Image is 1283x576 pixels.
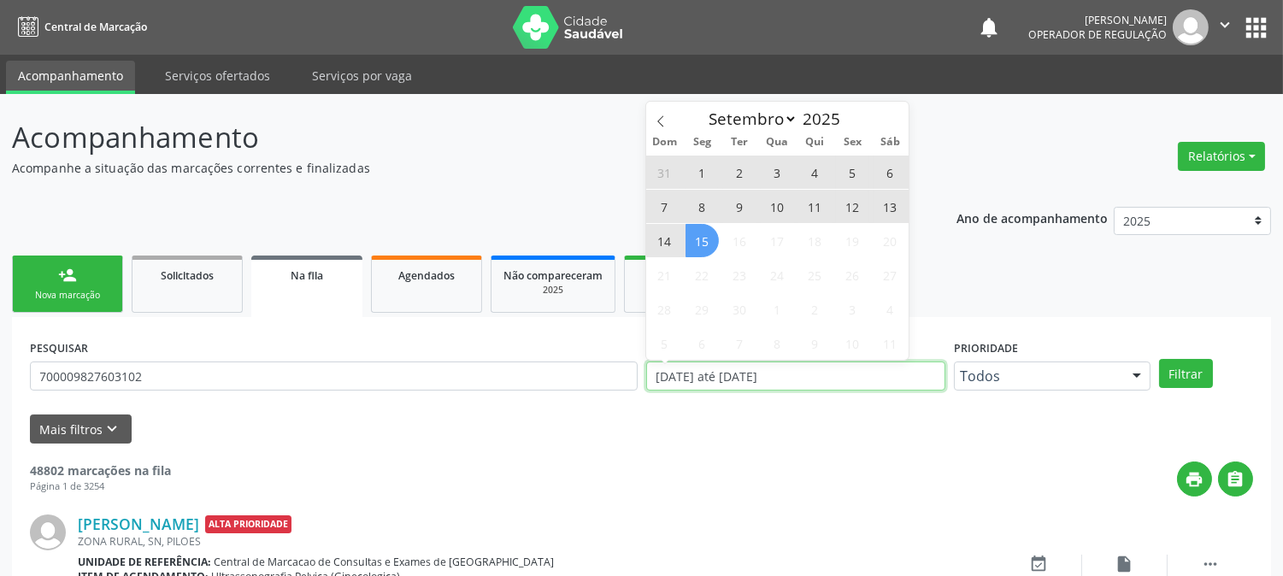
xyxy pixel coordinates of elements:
span: Setembro 11, 2025 [798,190,832,223]
span: Setembro 18, 2025 [798,224,832,257]
i: event_available [1030,555,1049,573]
i:  [1215,15,1234,34]
span: Qua [759,137,797,148]
span: Outubro 5, 2025 [648,326,681,360]
label: Prioridade [954,335,1018,361]
span: Outubro 4, 2025 [874,292,907,326]
span: Setembro 1, 2025 [686,156,719,189]
button: apps [1241,13,1271,43]
span: Outubro 3, 2025 [836,292,869,326]
span: Setembro 22, 2025 [686,258,719,291]
span: Outubro 2, 2025 [798,292,832,326]
button: Mais filtroskeyboard_arrow_down [30,414,132,444]
span: Setembro 14, 2025 [648,224,681,257]
span: Setembro 27, 2025 [874,258,907,291]
span: Setembro 23, 2025 [723,258,756,291]
p: Acompanhe a situação das marcações correntes e finalizadas [12,159,893,177]
span: Ter [721,137,759,148]
span: Sex [833,137,871,148]
strong: 48802 marcações na fila [30,462,171,479]
div: ZONA RURAL, SN, PILOES [78,534,997,549]
span: Setembro 3, 2025 [761,156,794,189]
span: Alta Prioridade [205,515,291,533]
span: Setembro 2, 2025 [723,156,756,189]
label: PESQUISAR [30,335,88,361]
span: Setembro 9, 2025 [723,190,756,223]
a: [PERSON_NAME] [78,514,199,533]
span: Na fila [291,268,323,283]
div: Nova marcação [25,289,110,302]
span: Setembro 4, 2025 [798,156,832,189]
span: Setembro 24, 2025 [761,258,794,291]
span: Sáb [871,137,909,148]
span: Outubro 10, 2025 [836,326,869,360]
b: Unidade de referência: [78,555,211,569]
button:  [1218,461,1253,497]
div: 2025 [637,284,722,297]
span: Setembro 29, 2025 [686,292,719,326]
span: Setembro 7, 2025 [648,190,681,223]
i:  [1201,555,1220,573]
span: Setembro 21, 2025 [648,258,681,291]
p: Acompanhamento [12,116,893,159]
div: Página 1 de 3254 [30,479,171,494]
div: person_add [58,266,77,285]
i: keyboard_arrow_down [103,420,122,438]
span: Setembro 26, 2025 [836,258,869,291]
a: Central de Marcação [12,13,147,41]
i:  [1227,470,1245,489]
span: Outubro 11, 2025 [874,326,907,360]
span: Qui [796,137,833,148]
span: Todos [960,367,1115,385]
span: Outubro 8, 2025 [761,326,794,360]
img: img [1173,9,1209,45]
span: Setembro 30, 2025 [723,292,756,326]
span: Agendados [398,268,455,283]
p: Ano de acompanhamento [956,207,1108,228]
span: Não compareceram [503,268,603,283]
input: Selecione um intervalo [646,361,945,391]
span: Setembro 19, 2025 [836,224,869,257]
i: insert_drive_file [1115,555,1134,573]
span: Outubro 9, 2025 [798,326,832,360]
span: Agosto 31, 2025 [648,156,681,189]
span: Operador de regulação [1028,27,1167,42]
span: Setembro 25, 2025 [798,258,832,291]
button: Relatórios [1178,142,1265,171]
span: Setembro 15, 2025 [686,224,719,257]
i: print [1186,470,1204,489]
span: Setembro 13, 2025 [874,190,907,223]
span: Central de Marcacao de Consultas e Exames de [GEOGRAPHIC_DATA] [215,555,555,569]
button: Filtrar [1159,359,1213,388]
a: Serviços por vaga [300,61,424,91]
span: Setembro 28, 2025 [648,292,681,326]
span: Setembro 20, 2025 [874,224,907,257]
div: 2025 [503,284,603,297]
img: img [30,514,66,550]
span: Setembro 16, 2025 [723,224,756,257]
a: Serviços ofertados [153,61,282,91]
span: Seg [684,137,721,148]
span: Outubro 1, 2025 [761,292,794,326]
a: Acompanhamento [6,61,135,94]
span: Setembro 8, 2025 [686,190,719,223]
span: Setembro 10, 2025 [761,190,794,223]
button: print [1177,461,1212,497]
span: Central de Marcação [44,20,147,34]
span: Setembro 5, 2025 [836,156,869,189]
input: Year [797,108,854,130]
span: Setembro 12, 2025 [836,190,869,223]
div: [PERSON_NAME] [1028,13,1167,27]
span: Outubro 7, 2025 [723,326,756,360]
button:  [1209,9,1241,45]
span: Outubro 6, 2025 [686,326,719,360]
select: Month [701,107,798,131]
span: Dom [646,137,684,148]
input: Nome, CNS [30,361,638,391]
span: Setembro 17, 2025 [761,224,794,257]
button: notifications [977,15,1001,39]
span: Solicitados [161,268,214,283]
span: Setembro 6, 2025 [874,156,907,189]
